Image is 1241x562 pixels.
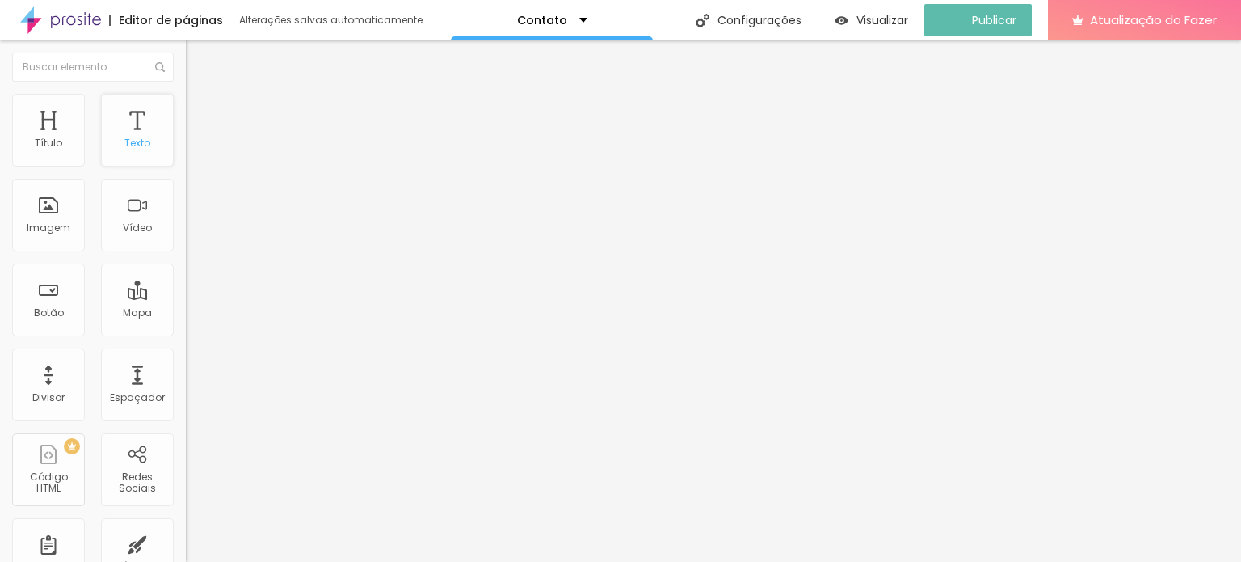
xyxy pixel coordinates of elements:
font: Editor de páginas [119,12,223,28]
button: Visualizar [818,4,924,36]
font: Alterações salvas automaticamente [239,13,423,27]
font: Vídeo [123,221,152,235]
font: Visualizar [856,12,908,28]
font: Mapa [123,306,152,319]
img: Ícone [155,62,165,72]
img: Ícone [696,14,709,27]
font: Código HTML [30,470,68,495]
font: Redes Sociais [119,470,156,495]
input: Buscar elemento [12,53,174,82]
img: view-1.svg [835,14,848,27]
font: Publicar [972,12,1016,28]
font: Botão [34,306,64,319]
font: Texto [124,136,150,150]
font: Espaçador [110,391,165,404]
font: Contato [517,12,567,28]
font: Título [35,136,62,150]
button: Publicar [924,4,1032,36]
font: Divisor [32,391,65,404]
font: Imagem [27,221,70,235]
font: Atualização do Fazer [1090,11,1217,28]
iframe: Editor [186,40,1241,562]
font: Configurações [717,12,801,28]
